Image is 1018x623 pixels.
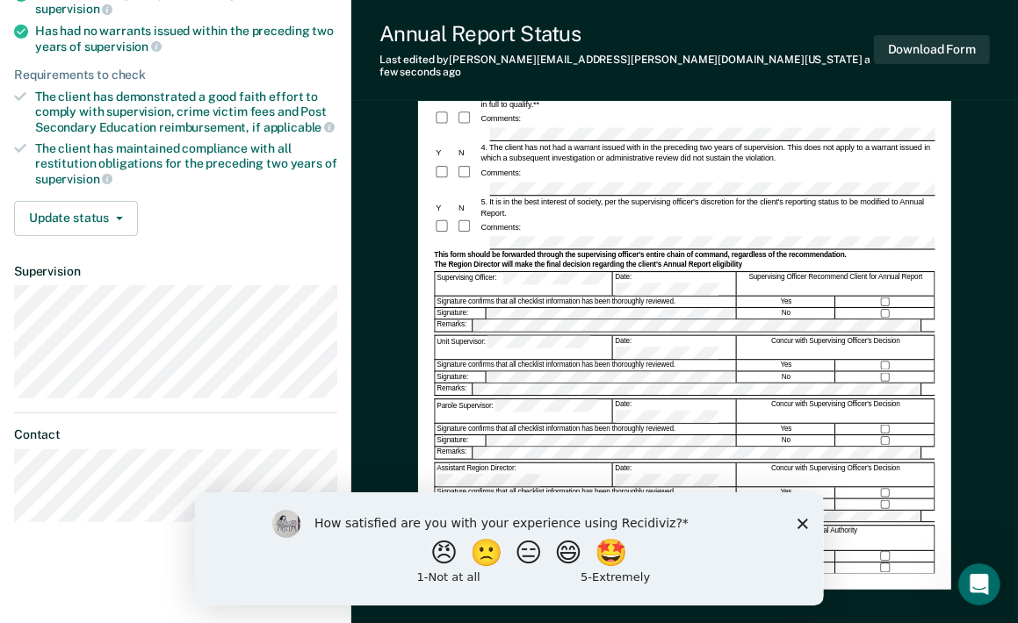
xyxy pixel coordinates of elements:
span: supervision [35,2,112,16]
div: Assistant Region Director: [435,462,612,486]
div: Concur with Supervising Officer's Decision [737,335,935,359]
div: Comments: [479,221,523,232]
div: Comments: [479,168,523,178]
div: No [737,562,835,574]
div: N [457,147,480,158]
div: Y [434,147,457,158]
dt: Contact [14,427,337,442]
span: a few seconds ago [379,54,870,78]
div: Yes [737,487,835,498]
div: Has had no warrants issued within the preceding two years of [35,24,337,54]
iframe: Survey by Kim from Recidiviz [195,492,824,605]
div: Parole Supervisor: [435,398,612,422]
span: supervision [84,39,162,54]
div: Last edited by [PERSON_NAME][EMAIL_ADDRESS][PERSON_NAME][DOMAIN_NAME][US_STATE] [379,54,874,79]
div: No [737,435,835,447]
div: Remarks: [435,383,473,395]
div: Signature: [435,308,486,319]
div: N [457,202,480,212]
div: No [737,371,835,383]
div: 4. The client has not had a warrant issued with in the preceding two years of supervision. This d... [479,142,935,164]
div: Yes [737,550,835,561]
div: Signature: [435,435,486,447]
div: Signature confirms that all checklist information has been thoroughly reviewed. [435,360,736,370]
div: Supervising Officer: [435,272,612,296]
div: Yes [737,423,835,433]
div: Yes [737,296,835,306]
div: The client has demonstrated a good faith effort to comply with supervision, crime victim fees and... [35,90,337,134]
div: No [737,308,835,319]
div: Signature: [435,371,486,383]
div: Concur with Supervising Officer's Decision [737,462,935,486]
button: Update status [14,201,138,236]
div: Annual Report Status [379,21,874,47]
div: Date: [613,398,736,422]
div: Concur with Supervising Officer's Decision [737,398,935,422]
div: Y [434,202,457,212]
iframe: Intercom live chat [958,563,1000,605]
div: This form should be forwarded through the supervising officer's entire chain of command, regardle... [434,250,935,260]
div: The client has maintained compliance with all restitution obligations for the preceding two years of [35,141,337,186]
button: Download Form [874,35,990,64]
dt: Supervision [14,264,337,279]
div: 5. It is in the best interest of society, per the supervising officer's discretion for the client... [479,197,935,218]
div: Supervising Officer Recommend Client for Annual Report [737,272,935,296]
div: 3. The client has maintained compliance with all restitution obligations in accordance to PD/POP-... [479,77,935,110]
div: Requirements to check [14,68,337,82]
div: Signature confirms that all checklist information has been thoroughly reviewed. [435,296,736,306]
div: Date: [613,335,736,359]
div: Remarks: [435,447,473,458]
div: Date: [613,462,736,486]
div: Unit Supervisor: [435,335,612,359]
div: Comments: [479,113,523,124]
span: applicable [264,120,335,134]
div: Date: [613,272,736,296]
div: No [737,498,835,510]
div: Remarks: [435,319,473,331]
div: Signature confirms that all checklist information has been thoroughly reviewed. [435,423,736,433]
div: Yes [737,360,835,370]
span: supervision [35,172,112,186]
div: Final Authority [737,526,935,549]
div: Signature confirms that all checklist information has been thoroughly reviewed. [435,487,736,498]
div: The Region Director will make the final decision regarding the client's Annual Report eligibility [434,261,935,270]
